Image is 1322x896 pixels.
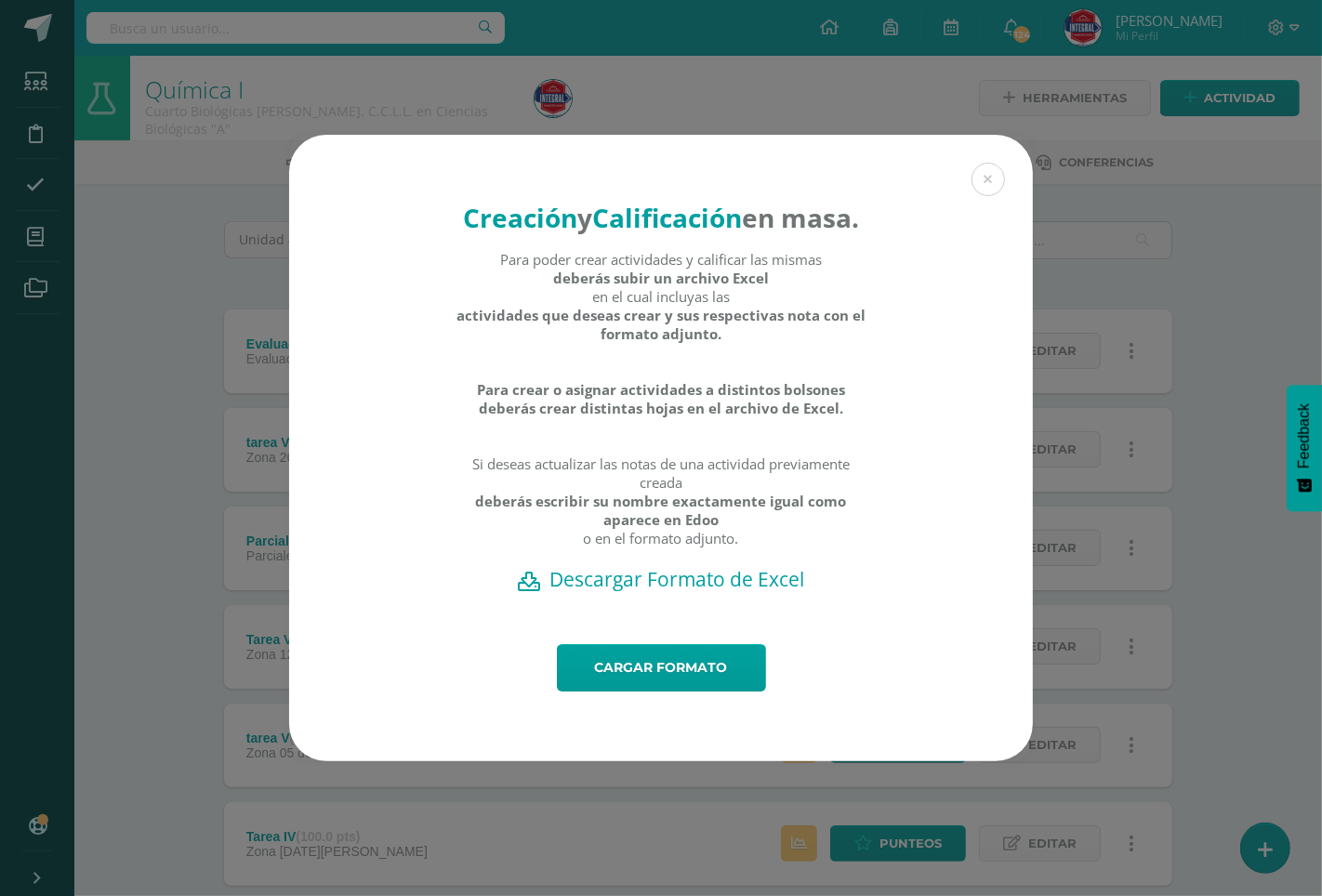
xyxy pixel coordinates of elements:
strong: Calificación [592,200,742,235]
button: Feedback - Mostrar encuesta [1287,385,1322,511]
h4: en masa. [456,200,867,235]
button: Close (Esc) [972,163,1005,196]
strong: Creación [463,200,577,235]
strong: y [577,200,592,235]
strong: deberás subir un archivo Excel [553,269,769,287]
span: Feedback [1296,403,1313,468]
a: Descargar Formato de Excel [322,566,1000,592]
strong: deberás escribir su nombre exactamente igual como aparece en Edoo [456,492,867,529]
div: Para poder crear actividades y calificar las mismas en el cual incluyas las Si deseas actualizar ... [456,250,867,566]
strong: Para crear o asignar actividades a distintos bolsones deberás crear distintas hojas en el archivo... [456,380,867,417]
strong: actividades que deseas crear y sus respectivas nota con el formato adjunto. [456,306,867,343]
a: Cargar formato [557,644,766,692]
